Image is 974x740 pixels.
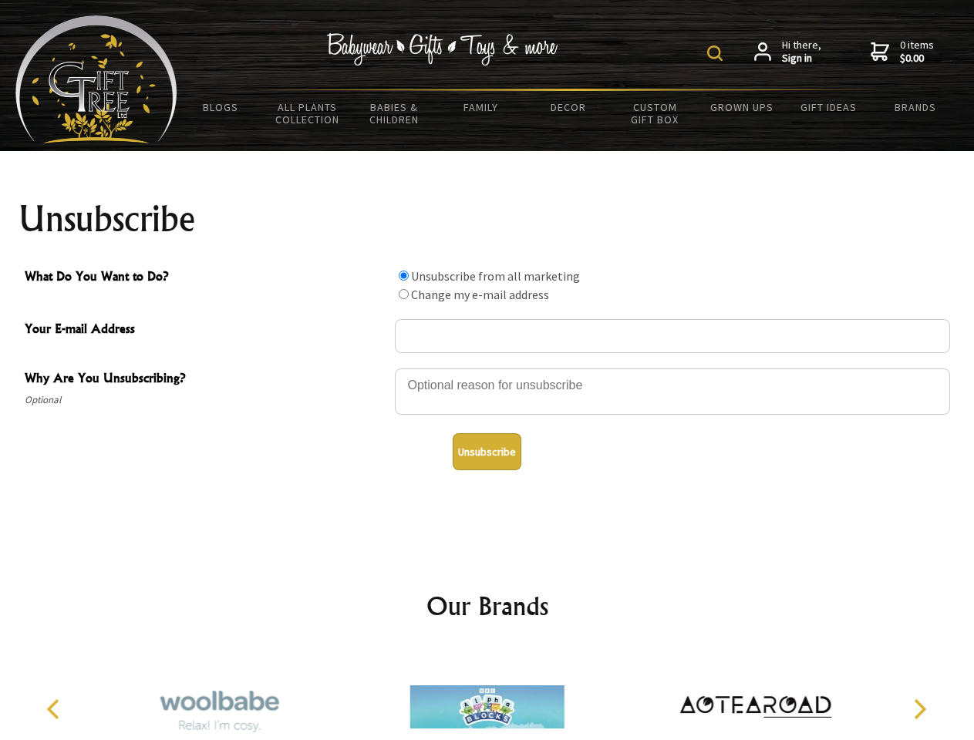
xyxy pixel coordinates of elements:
[872,91,959,123] a: Brands
[411,287,549,302] label: Change my e-mail address
[265,91,352,136] a: All Plants Collection
[438,91,525,123] a: Family
[785,91,872,123] a: Gift Ideas
[707,45,723,61] img: product search
[25,391,387,409] span: Optional
[399,271,409,281] input: What Do You Want to Do?
[782,39,821,66] span: Hi there,
[902,692,936,726] button: Next
[31,587,944,624] h2: Our Brands
[411,268,580,284] label: Unsubscribe from all marketing
[25,368,387,391] span: Why Are You Unsubscribing?
[524,91,612,123] a: Decor
[782,52,821,66] strong: Sign in
[395,368,950,415] textarea: Why Are You Unsubscribing?
[327,33,558,66] img: Babywear - Gifts - Toys & more
[25,319,387,341] span: Your E-mail Address
[754,39,821,66] a: Hi there,Sign in
[900,38,934,66] span: 0 items
[395,319,950,353] input: Your E-mail Address
[25,267,387,289] span: What Do You Want to Do?
[351,91,438,136] a: Babies & Children
[15,15,177,143] img: Babyware - Gifts - Toys and more...
[871,39,934,66] a: 0 items$0.00
[612,91,699,136] a: Custom Gift Box
[453,433,521,470] button: Unsubscribe
[900,52,934,66] strong: $0.00
[19,200,956,237] h1: Unsubscribe
[177,91,265,123] a: BLOGS
[399,289,409,299] input: What Do You Want to Do?
[698,91,785,123] a: Grown Ups
[39,692,72,726] button: Previous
